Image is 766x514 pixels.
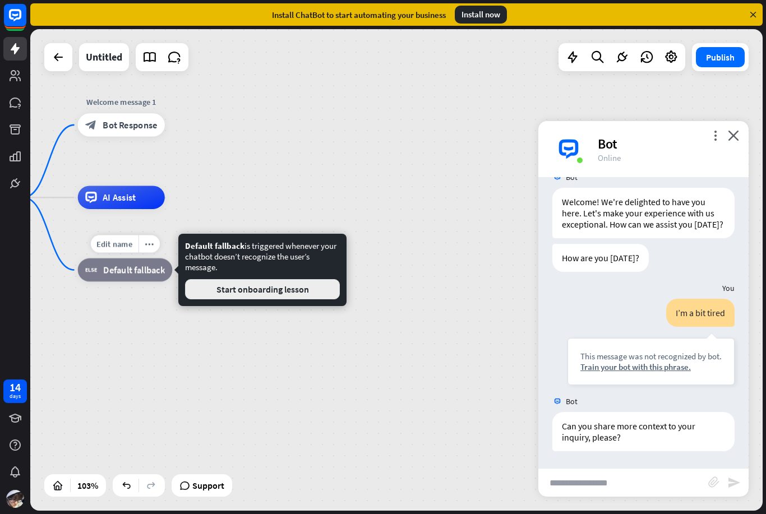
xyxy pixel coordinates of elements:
[103,119,157,131] span: Bot Response
[552,412,735,451] div: Can you share more context to your inquiry, please?
[722,283,735,293] span: You
[598,152,735,163] div: Online
[552,244,649,272] div: How are you [DATE]?
[96,239,132,249] span: Edit name
[185,240,244,251] span: Default fallback
[85,264,98,276] i: block_fallback
[727,476,741,489] i: send
[3,379,27,403] a: 14 days
[145,239,154,248] i: more_horiz
[598,135,735,152] div: Bot
[710,130,721,141] i: more_vert
[69,96,173,108] div: Welcome message 1
[185,240,340,299] div: is triggered whenever your chatbot doesn’t recognize the user’s message.
[455,6,507,24] div: Install now
[566,396,578,406] span: Bot
[103,264,165,276] span: Default fallback
[103,192,136,203] span: AI Assist
[192,476,224,494] span: Support
[696,47,745,67] button: Publish
[708,476,719,488] i: block_attachment
[10,382,21,392] div: 14
[185,279,340,299] button: Start onboarding lesson
[728,130,739,141] i: close
[86,43,122,71] div: Untitled
[10,392,21,400] div: days
[9,4,43,38] button: Open LiveChat chat widget
[74,476,101,494] div: 103%
[666,299,735,327] div: I’m a bit tired
[580,351,722,362] div: This message was not recognized by bot.
[552,188,735,238] div: Welcome! We're delighted to have you here. Let's make your experience with us exceptional. How ca...
[566,172,578,182] span: Bot
[85,119,97,131] i: block_bot_response
[272,10,446,20] div: Install ChatBot to start automating your business
[580,362,722,372] div: Train your bot with this phrase.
